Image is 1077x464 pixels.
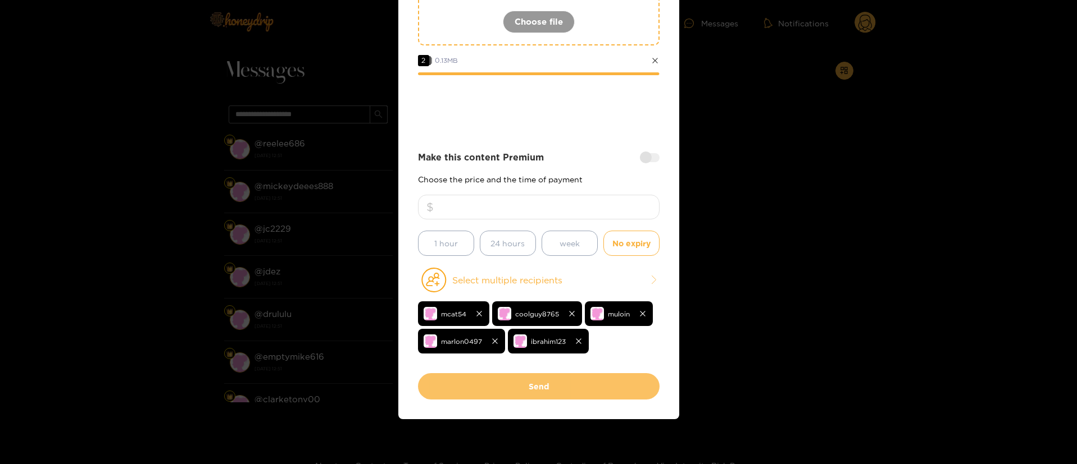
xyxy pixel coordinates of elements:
img: no-avatar.png [498,307,511,320]
strong: Make this content Premium [418,151,544,164]
span: 24 hours [490,237,525,250]
span: marlon0497 [441,335,482,348]
span: week [560,237,580,250]
img: no-avatar.png [424,334,437,348]
button: 24 hours [480,231,536,256]
span: coolguy8765 [515,307,559,320]
button: week [542,231,598,256]
button: No expiry [603,231,660,256]
span: muloin [608,307,630,320]
button: Select multiple recipients [418,267,660,293]
span: 2 [418,55,429,66]
span: No expiry [612,237,651,250]
img: no-avatar.png [424,307,437,320]
p: Choose the price and the time of payment [418,175,660,183]
span: mcat54 [441,307,466,320]
img: no-avatar.png [513,334,527,348]
img: no-avatar.png [590,307,604,320]
span: 0.13 MB [435,57,458,64]
span: ibrahim123 [531,335,566,348]
button: 1 hour [418,231,474,256]
button: Choose file [503,11,575,33]
span: 1 hour [434,237,458,250]
button: Send [418,373,660,399]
